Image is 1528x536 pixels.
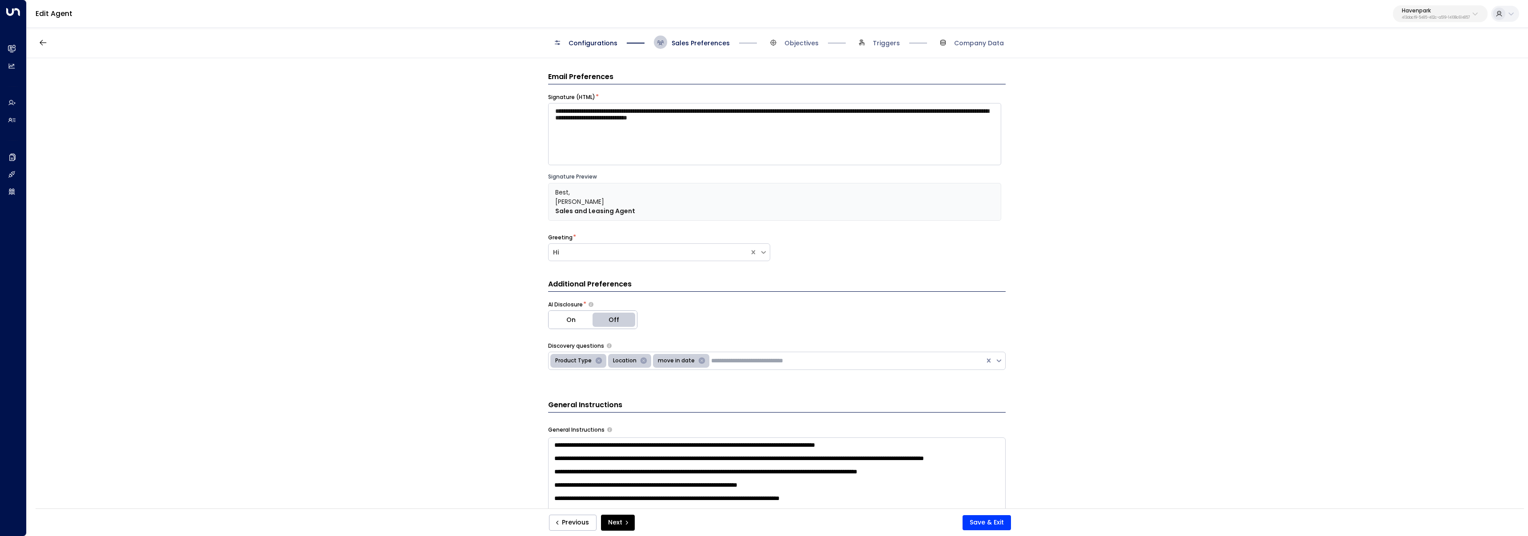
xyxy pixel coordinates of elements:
h3: Additional Preferences [548,279,1006,292]
div: Product Type [553,356,593,366]
button: Select the types of questions the agent should use to engage leads in initial emails. These help ... [607,343,612,348]
button: Previous [549,515,597,531]
h3: General Instructions [548,400,1006,413]
span: Best, [555,188,570,197]
span: [PERSON_NAME] [555,197,604,206]
div: move in date [655,356,696,366]
h3: Email Preferences [548,71,1006,84]
div: Remove Location [638,356,649,366]
p: 413dacf9-5485-402c-a519-14108c614857 [1402,16,1470,20]
div: Signature Preview [548,173,1001,181]
button: Havenpark413dacf9-5485-402c-a519-14108c614857 [1393,5,1488,22]
span: Triggers [873,39,900,48]
span: Company Data [954,39,1004,48]
label: Greeting [548,234,573,242]
span: Sales Preferences [672,39,730,48]
button: Choose whether the agent should proactively disclose its AI nature in communications or only reve... [589,302,593,307]
button: Save & Exit [963,515,1011,530]
label: AI Disclosure [548,301,583,309]
button: Next [601,515,635,531]
div: Location [610,356,638,366]
p: Havenpark [1402,8,1470,13]
span: Configurations [569,39,617,48]
span: Objectives [784,39,819,48]
button: Provide any specific instructions you want the agent to follow when responding to leads. This app... [607,427,612,432]
button: On [549,311,593,329]
div: Remove Product Type [593,356,605,366]
div: Platform [548,310,637,329]
strong: Sales and Leasing Agent [555,206,635,215]
button: Off [593,311,637,329]
label: General Instructions [548,426,605,434]
div: Hi [553,248,745,257]
div: Remove move in date [696,356,708,366]
a: Edit Agent [36,8,72,19]
label: Signature (HTML) [548,93,595,101]
label: Discovery questions [548,342,604,350]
